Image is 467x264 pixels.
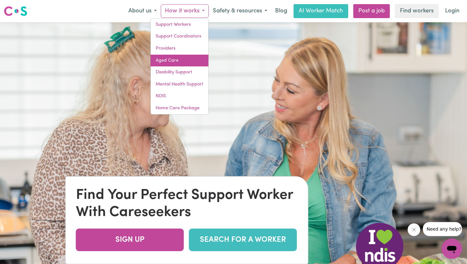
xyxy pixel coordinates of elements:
a: Support Coordinators [151,30,208,43]
div: How it works [150,18,209,115]
a: Aged Care [151,55,208,67]
iframe: Message from company [423,222,462,236]
a: Support Workers [151,19,208,31]
a: NDIS [151,90,208,102]
iframe: Close message [408,223,420,236]
div: Find Your Perfect Support Worker With Careseekers [76,187,298,221]
a: Blog [271,4,291,18]
button: About us [124,4,161,18]
a: AI Worker Match [294,4,348,18]
button: Safety & resources [209,4,271,18]
a: Mental Health Support [151,78,208,91]
img: Careseekers logo [4,5,27,17]
a: SIGN UP [76,229,184,251]
a: Home Care Package [151,102,208,114]
a: Providers [151,43,208,55]
a: Post a job [353,4,390,18]
a: Find workers [395,4,439,18]
a: Login [441,4,463,18]
a: Disability Support [151,66,208,78]
a: SEARCH FOR A WORKER [189,229,297,251]
button: How it works [161,4,209,18]
iframe: Button to launch messaging window [442,239,462,259]
a: Careseekers logo [4,4,27,18]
